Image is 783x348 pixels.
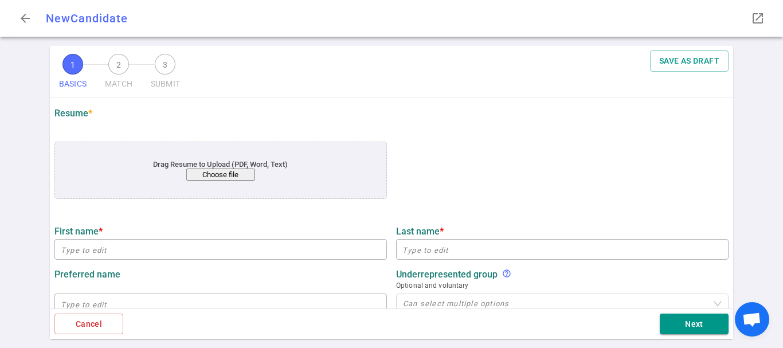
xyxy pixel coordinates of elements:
[108,54,129,75] span: 2
[54,295,387,313] input: Type to edit
[155,54,175,75] span: 3
[186,169,255,181] button: Choose file
[54,108,92,119] strong: Resume
[88,160,353,181] div: Drag Resume to Upload (PDF, Word, Text)
[54,226,387,237] label: First name
[751,11,765,25] span: launch
[59,75,87,93] span: BASICS
[46,11,128,25] span: New Candidate
[735,302,769,337] div: Open chat
[14,7,37,30] button: Go back
[396,240,729,259] input: Type to edit
[54,314,123,335] button: Cancel
[660,314,729,335] button: Next
[100,50,137,97] button: 2MATCH
[54,142,387,199] div: application/pdf, application/msword, .pdf, .doc, .docx, .txt
[396,269,498,280] strong: Underrepresented Group
[502,269,511,280] div: We support diversity and inclusion to create equitable futures and prohibit discrimination and ha...
[502,269,511,278] i: help_outline
[650,50,729,72] button: SAVE AS DRAFT
[54,240,387,259] input: Type to edit
[146,50,185,97] button: 3SUBMIT
[18,11,32,25] span: arrow_back
[151,75,180,93] span: SUBMIT
[396,280,729,291] span: Optional and voluntary
[396,226,729,237] label: Last name
[54,269,120,280] strong: Preferred name
[746,7,769,30] button: Open LinkedIn as a popup
[105,75,132,93] span: MATCH
[54,50,91,97] button: 1BASICS
[62,54,83,75] span: 1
